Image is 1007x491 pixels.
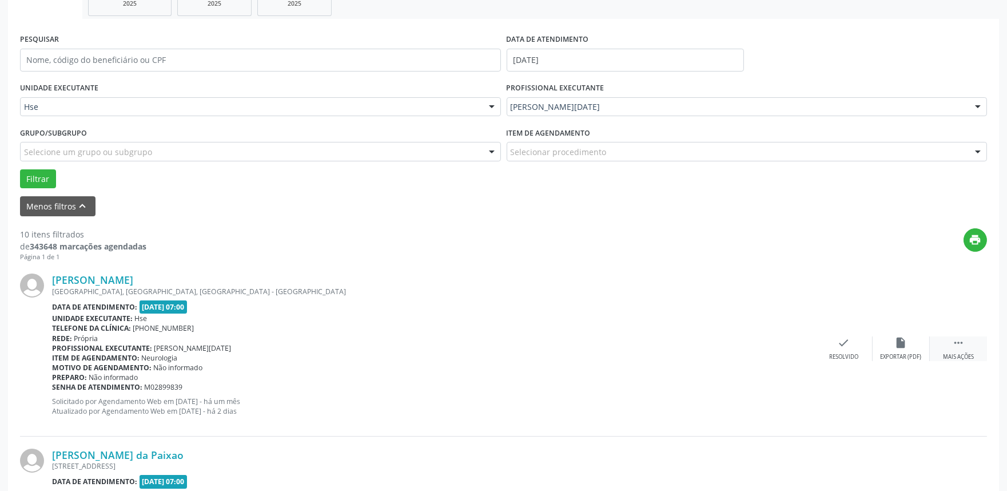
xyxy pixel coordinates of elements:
[154,363,203,373] span: Não informado
[52,449,184,461] a: [PERSON_NAME] da Paixao
[507,49,744,72] input: Selecione um intervalo
[52,314,133,323] b: Unidade executante:
[20,228,146,240] div: 10 itens filtrados
[30,241,146,252] strong: 343648 marcações agendadas
[142,353,178,363] span: Neurologia
[507,124,591,142] label: Item de agendamento
[24,101,477,113] span: Hse
[140,300,188,314] span: [DATE] 07:00
[89,373,138,382] span: Não informado
[24,146,152,158] span: Selecione um grupo ou subgrupo
[52,461,815,471] div: [STREET_ADDRESS]
[52,477,137,486] b: Data de atendimento:
[52,353,140,363] b: Item de agendamento:
[20,80,98,97] label: UNIDADE EXECUTANTE
[881,353,922,361] div: Exportar (PDF)
[511,101,964,113] span: [PERSON_NAME][DATE]
[135,314,148,323] span: Hse
[20,31,59,49] label: PESQUISAR
[20,196,95,216] button: Menos filtroskeyboard_arrow_up
[20,240,146,252] div: de
[52,334,72,343] b: Rede:
[74,334,98,343] span: Própria
[52,274,133,286] a: [PERSON_NAME]
[52,363,152,373] b: Motivo de agendamento:
[507,80,604,97] label: PROFISSIONAL EXECUTANTE
[52,397,815,416] p: Solicitado por Agendamento Web em [DATE] - há um mês Atualizado por Agendamento Web em [DATE] - h...
[507,31,589,49] label: DATA DE ATENDIMENTO
[77,200,89,212] i: keyboard_arrow_up
[20,274,44,298] img: img
[52,287,815,296] div: [GEOGRAPHIC_DATA], [GEOGRAPHIC_DATA], [GEOGRAPHIC_DATA] - [GEOGRAPHIC_DATA]
[20,449,44,473] img: img
[964,228,987,252] button: print
[511,146,607,158] span: Selecionar procedimento
[52,302,137,312] b: Data de atendimento:
[20,124,87,142] label: Grupo/Subgrupo
[969,233,982,246] i: print
[943,353,974,361] div: Mais ações
[20,169,56,189] button: Filtrar
[52,323,131,333] b: Telefone da clínica:
[52,343,152,353] b: Profissional executante:
[20,252,146,262] div: Página 1 de 1
[829,353,858,361] div: Resolvido
[52,373,87,382] b: Preparo:
[145,382,183,392] span: M02899839
[952,336,965,349] i: 
[52,382,142,392] b: Senha de atendimento:
[140,475,188,488] span: [DATE] 07:00
[154,343,232,353] span: [PERSON_NAME][DATE]
[838,336,850,349] i: check
[895,336,908,349] i: insert_drive_file
[133,323,194,333] span: [PHONE_NUMBER]
[20,49,501,72] input: Nome, código do beneficiário ou CPF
